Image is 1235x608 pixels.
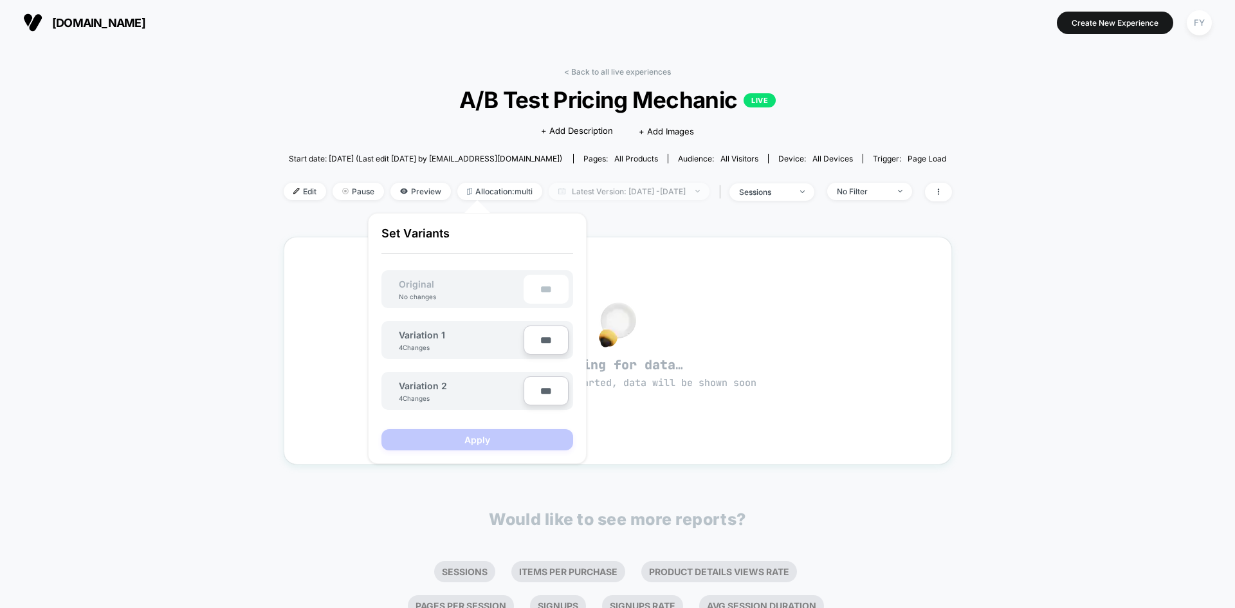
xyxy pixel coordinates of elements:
img: Visually logo [23,13,42,32]
button: FY [1183,10,1216,36]
p: Would like to see more reports? [489,510,746,529]
span: Latest Version: [DATE] - [DATE] [549,183,709,200]
img: end [898,190,902,192]
span: Edit [284,183,326,200]
li: Sessions [434,561,495,582]
span: Waiting for data… [307,356,929,390]
img: no_data [599,302,636,347]
span: Preview [390,183,451,200]
p: Set Variants [381,226,573,254]
button: [DOMAIN_NAME] [19,12,149,33]
span: Variation 1 [399,329,445,340]
span: Variation 2 [399,380,447,391]
div: Pages: [583,154,658,163]
button: Create New Experience [1057,12,1173,34]
div: No Filter [837,187,888,196]
span: Page Load [908,154,946,163]
div: No changes [386,293,449,300]
span: Device: [768,154,863,163]
span: [DOMAIN_NAME] [52,16,145,30]
div: FY [1187,10,1212,35]
img: end [695,190,700,192]
span: Start date: [DATE] (Last edit [DATE] by [EMAIL_ADDRESS][DOMAIN_NAME]) [289,154,562,163]
span: | [716,183,729,201]
span: all products [614,154,658,163]
div: 4 Changes [399,344,437,351]
div: Audience: [678,154,758,163]
li: Product Details Views Rate [641,561,797,582]
span: + Add Description [541,125,613,138]
span: Allocation: multi [457,183,542,200]
span: All Visitors [720,154,758,163]
div: Trigger: [873,154,946,163]
img: calendar [558,188,565,194]
p: LIVE [744,93,776,107]
span: Pause [333,183,384,200]
span: all devices [812,154,853,163]
span: Original [386,279,447,290]
img: end [342,188,349,194]
div: sessions [739,187,791,197]
span: + Add Images [639,126,694,136]
img: end [800,190,805,193]
li: Items Per Purchase [511,561,625,582]
img: rebalance [467,188,472,195]
span: experience just started, data will be shown soon [479,376,756,389]
img: edit [293,188,300,194]
a: < Back to all live experiences [564,67,671,77]
div: 4 Changes [399,394,437,402]
button: Apply [381,429,573,450]
span: A/B Test Pricing Mechanic [316,86,918,113]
